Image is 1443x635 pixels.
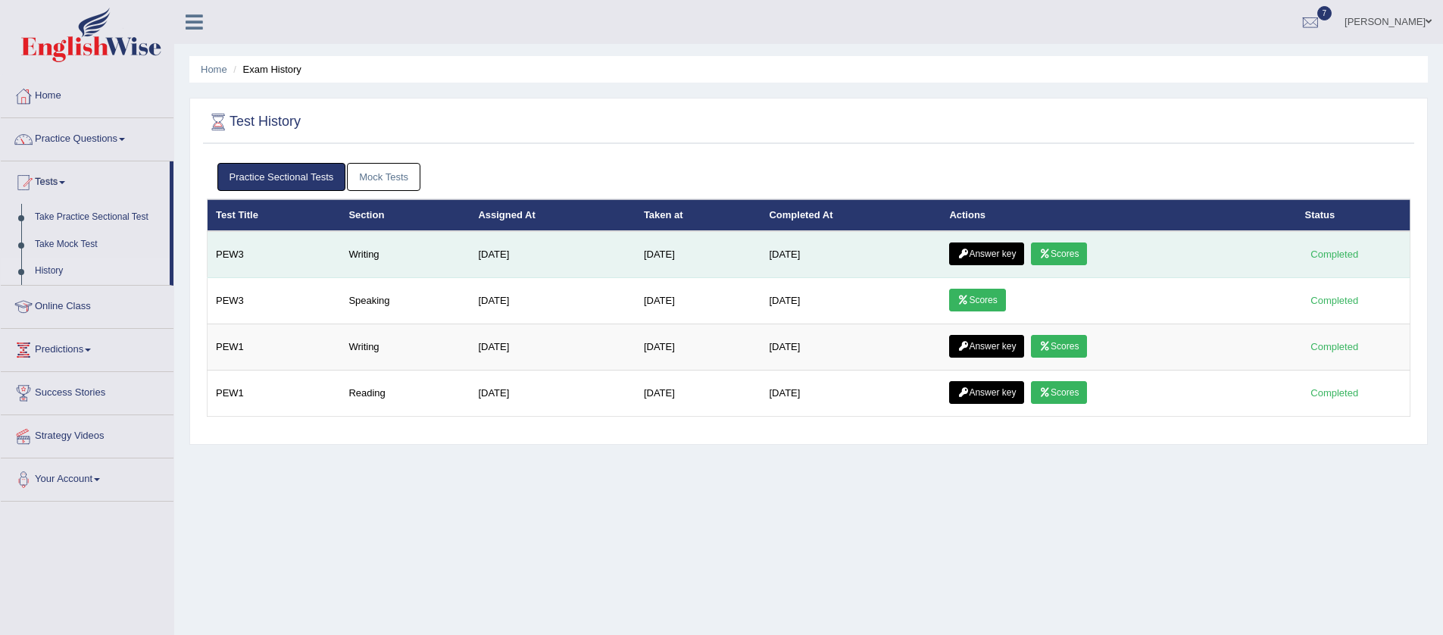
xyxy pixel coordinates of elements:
li: Exam History [230,62,301,77]
div: Completed [1305,292,1364,308]
a: Answer key [949,381,1024,404]
td: [DATE] [761,371,941,417]
a: Scores [1031,242,1087,265]
td: PEW3 [208,278,341,324]
div: Completed [1305,246,1364,262]
td: [DATE] [761,278,941,324]
a: Online Class [1,286,173,324]
th: Assigned At [470,199,635,231]
a: Practice Sectional Tests [217,163,346,191]
a: Answer key [949,242,1024,265]
th: Actions [941,199,1296,231]
div: Completed [1305,385,1364,401]
td: [DATE] [761,231,941,278]
a: Predictions [1,329,173,367]
td: PEW1 [208,324,341,371]
td: Reading [340,371,470,417]
a: Take Mock Test [28,231,170,258]
td: PEW1 [208,371,341,417]
td: [DATE] [636,324,761,371]
th: Test Title [208,199,341,231]
th: Section [340,199,470,231]
a: Strategy Videos [1,415,173,453]
a: Tests [1,161,170,199]
a: Home [1,75,173,113]
th: Taken at [636,199,761,231]
td: [DATE] [470,278,635,324]
td: [DATE] [470,231,635,278]
td: [DATE] [761,324,941,371]
a: Home [201,64,227,75]
a: Success Stories [1,372,173,410]
h2: Test History [207,111,301,133]
a: Take Practice Sectional Test [28,204,170,231]
th: Completed At [761,199,941,231]
td: Writing [340,231,470,278]
a: Your Account [1,458,173,496]
td: Writing [340,324,470,371]
a: Scores [1031,381,1087,404]
td: [DATE] [470,324,635,371]
a: Scores [949,289,1005,311]
td: PEW3 [208,231,341,278]
a: Answer key [949,335,1024,358]
td: [DATE] [636,278,761,324]
div: Completed [1305,339,1364,355]
a: Mock Tests [347,163,420,191]
th: Status [1297,199,1410,231]
td: Speaking [340,278,470,324]
span: 7 [1317,6,1332,20]
a: History [28,258,170,285]
td: [DATE] [636,231,761,278]
a: Practice Questions [1,118,173,156]
td: [DATE] [470,371,635,417]
td: [DATE] [636,371,761,417]
a: Scores [1031,335,1087,358]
